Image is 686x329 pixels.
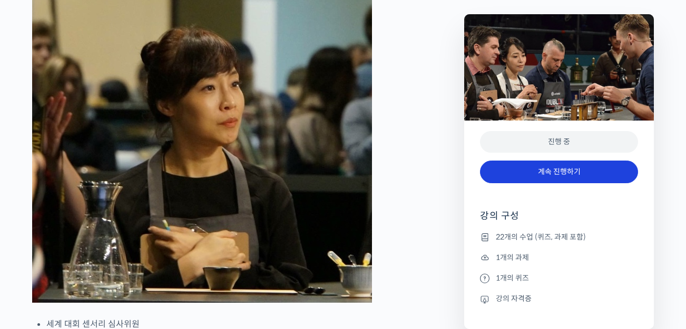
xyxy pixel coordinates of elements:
[480,161,638,183] a: 계속 진행하기
[33,257,40,266] span: 홈
[480,231,638,243] li: 22개의 수업 (퀴즈, 과제 포함)
[70,242,136,268] a: 대화
[480,272,638,284] li: 1개의 퀴즈
[96,258,109,266] span: 대화
[480,131,638,153] div: 진행 중
[480,210,638,231] h4: 강의 구성
[3,242,70,268] a: 홈
[480,251,638,264] li: 1개의 과제
[163,257,175,266] span: 설정
[480,293,638,305] li: 강의 자격증
[136,242,202,268] a: 설정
